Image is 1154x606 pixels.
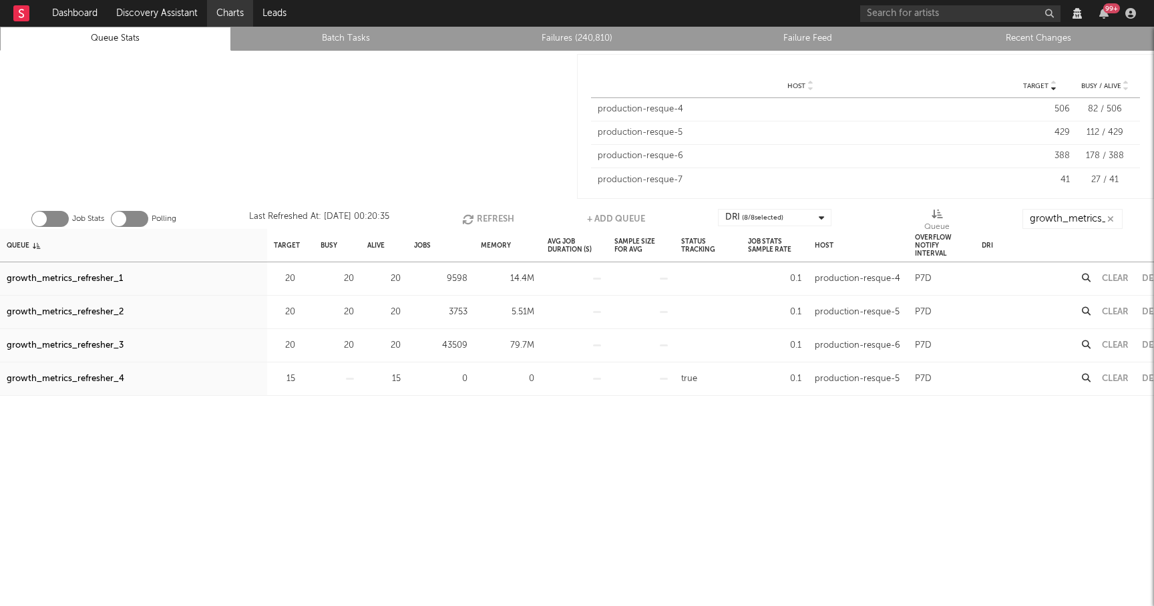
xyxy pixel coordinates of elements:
[414,231,431,260] div: Jobs
[249,209,389,229] div: Last Refreshed At: [DATE] 00:20:35
[748,304,801,320] div: 0.1
[414,371,467,387] div: 0
[1010,103,1070,116] div: 506
[7,371,124,387] a: growth_metrics_refresher_4
[748,371,801,387] div: 0.1
[414,338,467,354] div: 43509
[700,31,916,47] a: Failure Feed
[1010,174,1070,187] div: 41
[321,231,337,260] div: Busy
[587,209,645,229] button: + Add Queue
[1077,149,1133,163] div: 178 / 388
[7,304,124,320] a: growth_metrics_refresher_2
[469,31,685,47] a: Failures (240,810)
[321,338,354,354] div: 20
[7,271,123,287] a: growth_metrics_refresher_1
[742,210,783,226] span: ( 8 / 8 selected)
[238,31,455,47] a: Batch Tasks
[367,338,401,354] div: 20
[748,271,801,287] div: 0.1
[915,338,932,354] div: P7D
[915,304,932,320] div: P7D
[1077,103,1133,116] div: 82 / 506
[681,231,735,260] div: Status Tracking
[681,371,697,387] div: true
[815,231,833,260] div: Host
[930,31,1147,47] a: Recent Changes
[481,371,534,387] div: 0
[7,31,224,47] a: Queue Stats
[748,338,801,354] div: 0.1
[598,174,1003,187] div: production-resque-7
[274,231,300,260] div: Target
[614,231,668,260] div: Sample Size For Avg
[1077,174,1133,187] div: 27 / 41
[367,304,401,320] div: 20
[1102,274,1129,283] button: Clear
[815,338,900,354] div: production-resque-6
[748,231,801,260] div: Job Stats Sample Rate
[1010,149,1070,163] div: 388
[815,371,900,387] div: production-resque-5
[481,304,534,320] div: 5.51M
[274,271,295,287] div: 20
[414,271,467,287] div: 9598
[274,371,295,387] div: 15
[598,103,1003,116] div: production-resque-4
[915,271,932,287] div: P7D
[481,231,511,260] div: Memory
[924,219,950,235] div: Queue
[367,371,401,387] div: 15
[1102,374,1129,383] button: Clear
[7,338,124,354] a: growth_metrics_refresher_3
[274,338,295,354] div: 20
[367,231,385,260] div: Alive
[815,304,900,320] div: production-resque-5
[7,231,40,260] div: Queue
[1103,3,1120,13] div: 99 +
[787,82,805,90] span: Host
[481,271,534,287] div: 14.4M
[1081,82,1121,90] span: Busy / Alive
[1102,308,1129,316] button: Clear
[924,209,950,234] div: Queue
[598,126,1003,139] div: production-resque-5
[274,304,295,320] div: 20
[462,209,514,229] button: Refresh
[1022,209,1123,229] input: Search...
[72,211,104,227] label: Job Stats
[915,371,932,387] div: P7D
[1010,126,1070,139] div: 429
[1077,126,1133,139] div: 112 / 429
[598,149,1003,163] div: production-resque-6
[1102,341,1129,350] button: Clear
[367,271,401,287] div: 20
[548,231,601,260] div: Avg Job Duration (s)
[815,271,900,287] div: production-resque-4
[725,210,783,226] div: DRI
[152,211,176,227] label: Polling
[1099,8,1109,19] button: 99+
[321,304,354,320] div: 20
[982,231,993,260] div: DRI
[860,5,1061,22] input: Search for artists
[1023,82,1048,90] span: Target
[915,231,968,260] div: Overflow Notify Interval
[414,304,467,320] div: 3753
[481,338,534,354] div: 79.7M
[321,271,354,287] div: 20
